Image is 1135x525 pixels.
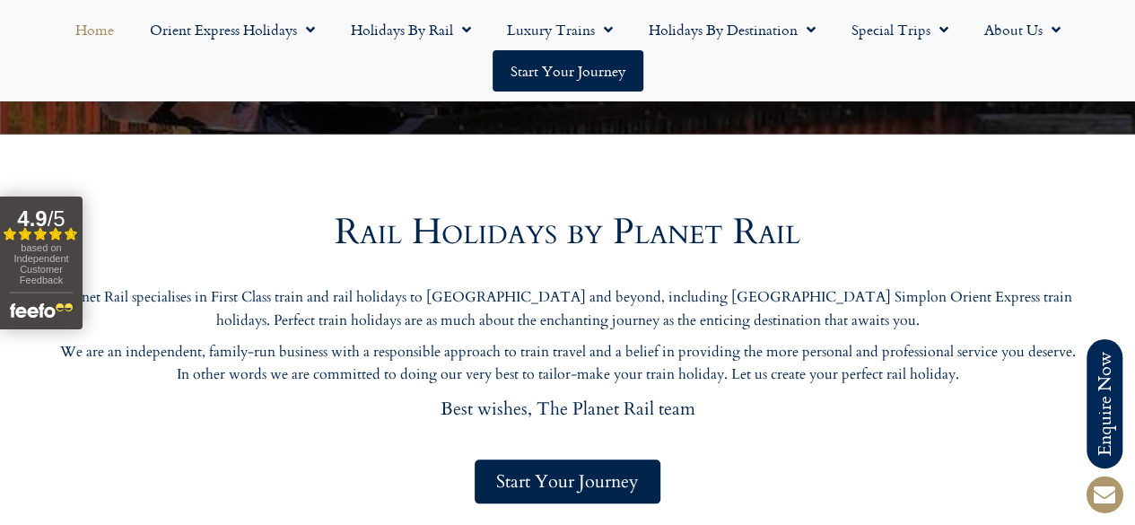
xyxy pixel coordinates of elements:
a: Start Your Journey [475,459,660,503]
a: Holidays by Destination [631,9,834,50]
a: Holidays by Rail [333,9,489,50]
span: Start Your Journey [496,470,639,493]
a: Luxury Trains [489,9,631,50]
p: We are an independent, family-run business with a responsible approach to train travel and a beli... [57,341,1079,387]
a: About Us [966,9,1078,50]
a: Start your Journey [493,50,643,92]
span: Best wishes, The Planet Rail team [441,397,695,421]
a: Home [57,9,132,50]
a: Special Trips [834,9,966,50]
h2: Rail Holidays by Planet Rail [57,214,1079,250]
a: Orient Express Holidays [132,9,333,50]
nav: Menu [9,9,1126,92]
p: Planet Rail specialises in First Class train and rail holidays to [GEOGRAPHIC_DATA] and beyond, i... [57,286,1079,332]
